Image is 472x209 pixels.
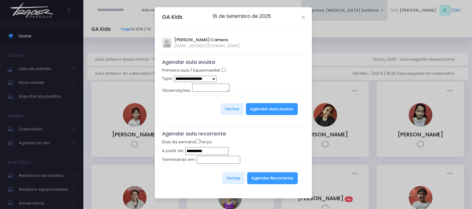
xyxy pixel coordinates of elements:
label: Terça [196,139,212,145]
span: [EMAIL_ADDRESS][DOMAIN_NAME] [175,43,240,49]
label: Primeira aula / Experimental: [162,67,221,74]
label: A partir de: [162,148,184,154]
h5: Agendar aula avulsa [162,59,305,65]
span: [PERSON_NAME] Camera [175,37,240,43]
label: Observações: [162,87,191,94]
label: Terminando em: [162,157,196,163]
button: Fechar [221,103,244,115]
button: Agendar aula avulsa [246,103,298,115]
form: Dias da semana [162,139,305,191]
button: Close [302,16,305,19]
button: Agendar Recorrente [247,172,298,184]
label: Type: [162,75,173,82]
button: Fechar [222,172,245,184]
h6: 16 de Setembro de 2025 [213,14,271,19]
input: Terça [196,139,200,143]
h5: Agendar aula recorrente [162,131,305,137]
h5: GA Kids [162,13,182,21]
